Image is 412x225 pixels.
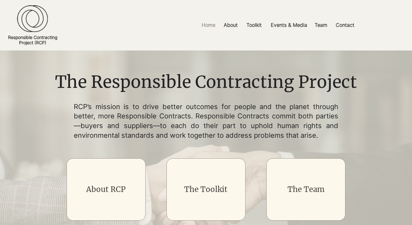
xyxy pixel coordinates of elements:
a: Home [197,18,219,32]
a: Contact [331,18,357,32]
nav: Site [142,18,412,32]
a: The Toolkit [184,184,227,194]
p: Team [311,18,330,32]
a: Team [310,18,331,32]
p: RCP’s mission is to drive better outcomes for people and the planet through better, more Responsi... [74,102,338,140]
a: About [219,18,242,32]
p: Contact [333,18,358,32]
a: Responsible ContractingProject (RCP) [8,35,57,45]
h1: The Responsible Contracting Project [50,70,361,94]
a: About RCP [86,184,126,194]
a: The Team [288,184,325,194]
a: Events & Media [266,18,310,32]
p: Toolkit [243,18,265,32]
p: About [221,18,241,32]
p: Home [199,18,218,32]
a: Toolkit [242,18,266,32]
p: Events & Media [268,18,310,32]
